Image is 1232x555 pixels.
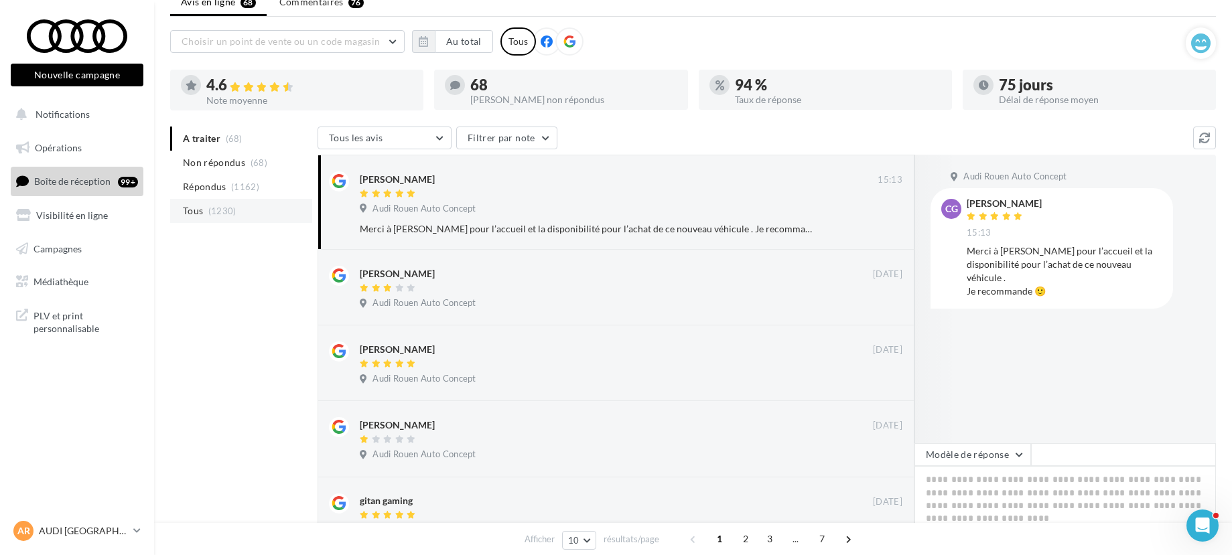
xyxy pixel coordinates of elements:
[873,496,902,508] span: [DATE]
[33,276,88,287] span: Médiathèque
[360,222,815,236] div: Merci à [PERSON_NAME] pour l’accueil et la disponibilité pour l’achat de ce nouveau véhicule . Je...
[709,528,730,550] span: 1
[11,518,143,544] a: AR AUDI [GEOGRAPHIC_DATA]
[372,449,476,461] span: Audi Rouen Auto Concept
[967,244,1162,298] div: Merci à [PERSON_NAME] pour l’accueil et la disponibilité pour l’achat de ce nouveau véhicule . Je...
[568,535,579,546] span: 10
[231,181,259,192] span: (1162)
[412,30,493,53] button: Au total
[251,157,267,168] span: (68)
[1186,509,1219,542] iframe: Intercom live chat
[735,95,941,104] div: Taux de réponse
[8,268,146,296] a: Médiathèque
[35,142,82,153] span: Opérations
[873,420,902,432] span: [DATE]
[873,268,902,281] span: [DATE]
[183,180,226,193] span: Répondus
[8,100,141,129] button: Notifications
[206,96,413,105] div: Note moyenne
[963,171,1067,183] span: Audi Rouen Auto Concept
[183,204,203,218] span: Tous
[372,373,476,385] span: Audi Rouen Auto Concept
[735,78,941,92] div: 94 %
[318,127,452,149] button: Tous les avis
[11,64,143,86] button: Nouvelle campagne
[470,78,677,92] div: 68
[8,167,146,195] a: Boîte de réception99+
[36,210,108,221] span: Visibilité en ligne
[329,132,383,143] span: Tous les avis
[33,242,82,254] span: Campagnes
[604,533,659,546] span: résultats/page
[735,528,756,550] span: 2
[360,494,413,507] div: gitan gaming
[170,30,405,53] button: Choisir un point de vente ou un code magasin
[785,528,807,550] span: ...
[456,127,557,149] button: Filtrer par note
[878,174,902,186] span: 15:13
[759,528,780,550] span: 3
[8,202,146,230] a: Visibilité en ligne
[183,156,245,169] span: Non répondus
[873,344,902,356] span: [DATE]
[8,134,146,162] a: Opérations
[182,35,380,47] span: Choisir un point de vente ou un code magasin
[360,267,435,281] div: [PERSON_NAME]
[360,343,435,356] div: [PERSON_NAME]
[360,173,435,186] div: [PERSON_NAME]
[33,307,138,335] span: PLV et print personnalisable
[811,528,833,550] span: 7
[208,206,236,216] span: (1230)
[17,524,30,538] span: AR
[372,203,476,215] span: Audi Rouen Auto Concept
[525,533,555,546] span: Afficher
[999,95,1205,104] div: Délai de réponse moyen
[34,175,111,187] span: Boîte de réception
[372,297,476,309] span: Audi Rouen Auto Concept
[360,418,435,432] div: [PERSON_NAME]
[470,95,677,104] div: [PERSON_NAME] non répondus
[967,199,1042,208] div: [PERSON_NAME]
[39,524,128,538] p: AUDI [GEOGRAPHIC_DATA]
[118,177,138,187] div: 99+
[435,30,493,53] button: Au total
[8,301,146,341] a: PLV et print personnalisable
[206,78,413,93] div: 4.6
[36,108,90,120] span: Notifications
[914,443,1031,466] button: Modèle de réponse
[562,531,596,550] button: 10
[8,235,146,263] a: Campagnes
[999,78,1205,92] div: 75 jours
[967,227,991,239] span: 15:13
[945,202,958,216] span: cg
[500,27,536,56] div: Tous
